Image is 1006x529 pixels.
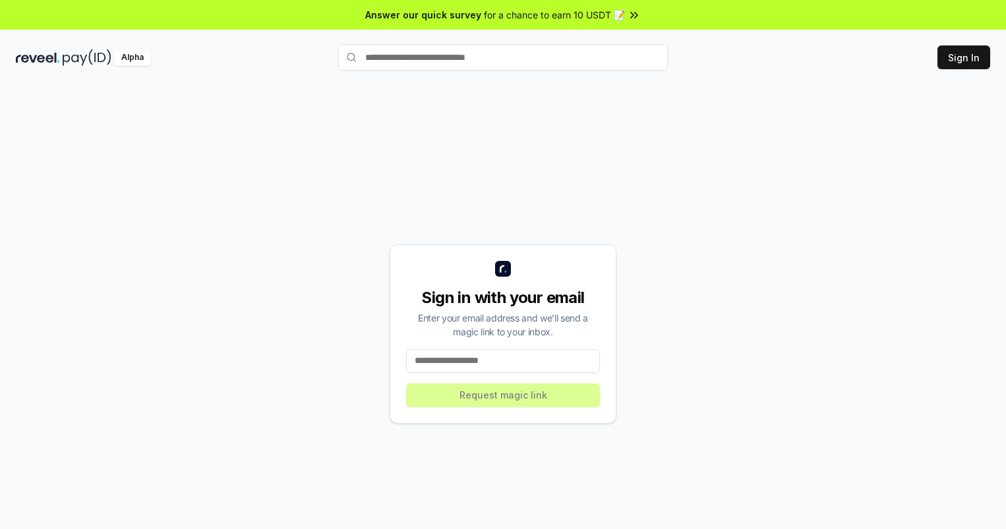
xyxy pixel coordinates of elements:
button: Sign In [937,45,990,69]
img: pay_id [63,49,111,66]
span: Answer our quick survey [365,8,481,22]
div: Alpha [114,49,151,66]
div: Sign in with your email [406,287,600,308]
div: Enter your email address and we’ll send a magic link to your inbox. [406,311,600,339]
span: for a chance to earn 10 USDT 📝 [484,8,625,22]
img: logo_small [495,261,511,277]
img: reveel_dark [16,49,60,66]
